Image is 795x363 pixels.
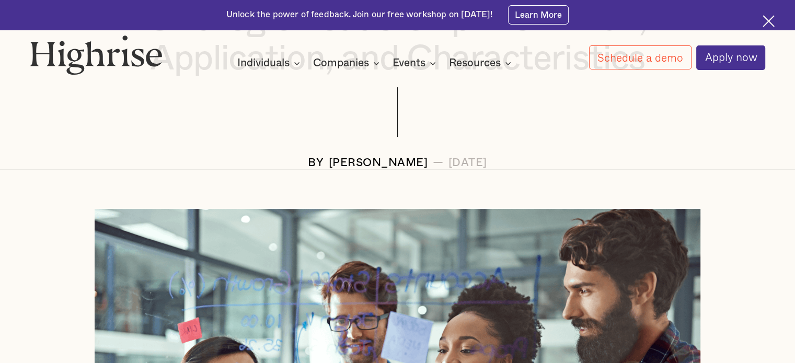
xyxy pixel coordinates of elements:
div: Events [393,57,425,69]
div: BY [308,157,324,169]
img: Cross icon [763,15,775,27]
div: Individuals [237,57,303,69]
div: — [433,157,444,169]
a: Schedule a demo [589,45,692,69]
a: Learn More [508,5,569,24]
div: [PERSON_NAME] [329,157,428,169]
div: Resources [449,57,501,69]
a: Apply now [696,45,765,70]
div: [DATE] [448,157,487,169]
div: Unlock the power of feedback. Join our free workshop on [DATE]! [226,9,493,21]
div: Companies [313,57,369,69]
img: Highrise logo [30,35,163,75]
div: Companies [313,57,383,69]
div: Individuals [237,57,290,69]
div: Resources [449,57,514,69]
div: Events [393,57,439,69]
